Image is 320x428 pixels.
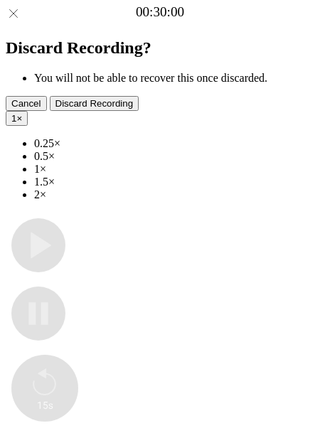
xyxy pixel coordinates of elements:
[34,188,314,201] li: 2×
[6,111,28,126] button: 1×
[34,72,314,85] li: You will not be able to recover this once discarded.
[34,137,314,150] li: 0.25×
[34,176,314,188] li: 1.5×
[11,113,16,124] span: 1
[6,96,47,111] button: Cancel
[34,150,314,163] li: 0.5×
[50,96,139,111] button: Discard Recording
[34,163,314,176] li: 1×
[136,4,184,20] a: 00:30:00
[6,38,314,58] h2: Discard Recording?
